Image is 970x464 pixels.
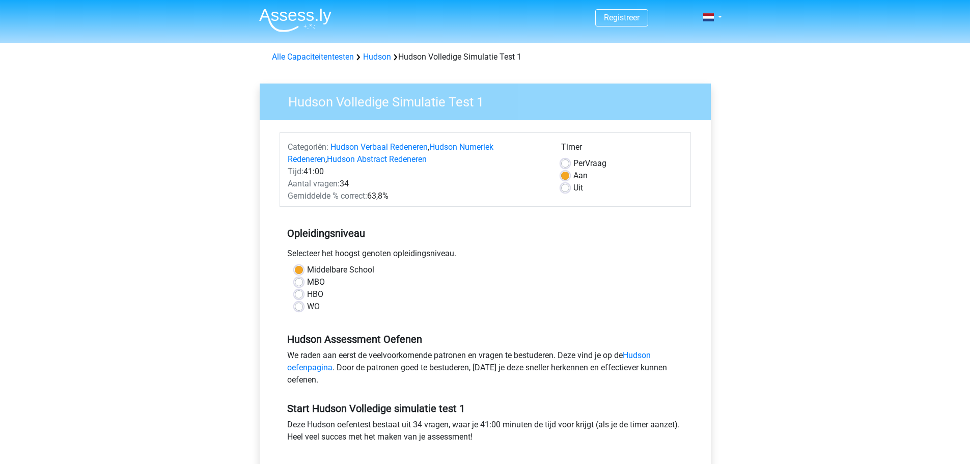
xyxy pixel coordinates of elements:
h3: Hudson Volledige Simulatie Test 1 [276,90,703,110]
label: Uit [573,182,583,194]
span: Categoriën: [288,142,328,152]
div: We raden aan eerst de veelvoorkomende patronen en vragen te bestuderen. Deze vind je op de . Door... [280,349,691,390]
div: Selecteer het hoogst genoten opleidingsniveau. [280,248,691,264]
label: HBO [307,288,323,301]
label: MBO [307,276,325,288]
a: Hudson [363,52,391,62]
h5: Start Hudson Volledige simulatie test 1 [287,402,683,415]
span: Tijd: [288,167,303,176]
span: Gemiddelde % correct: [288,191,367,201]
img: Assessly [259,8,331,32]
a: Hudson Abstract Redeneren [327,154,427,164]
h5: Hudson Assessment Oefenen [287,333,683,345]
span: Aantal vragen: [288,179,340,188]
label: Middelbare School [307,264,374,276]
label: WO [307,301,320,313]
div: 34 [280,178,553,190]
div: Deze Hudson oefentest bestaat uit 34 vragen, waar je 41:00 minuten de tijd voor krijgt (als je de... [280,419,691,447]
label: Vraag [573,157,606,170]
a: Hudson Numeriek Redeneren [288,142,493,164]
a: Alle Capaciteitentesten [272,52,354,62]
div: Hudson Volledige Simulatie Test 1 [268,51,703,63]
div: Timer [561,141,683,157]
span: Per [573,158,585,168]
a: Hudson Verbaal Redeneren [330,142,428,152]
label: Aan [573,170,588,182]
div: , , [280,141,553,166]
div: 41:00 [280,166,553,178]
a: Registreer [604,13,640,22]
div: 63,8% [280,190,553,202]
h5: Opleidingsniveau [287,223,683,243]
